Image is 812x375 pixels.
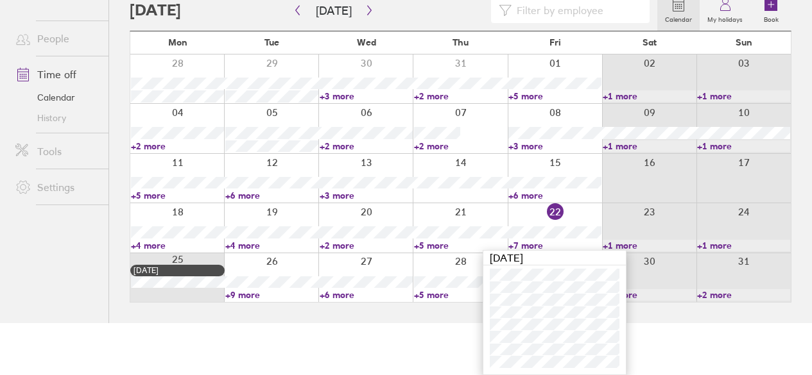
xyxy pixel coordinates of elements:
[414,90,507,102] a: +2 more
[5,26,108,51] a: People
[168,37,187,47] span: Mon
[508,240,601,251] a: +7 more
[5,138,108,164] a: Tools
[5,87,108,108] a: Calendar
[697,90,790,102] a: +1 more
[549,37,561,47] span: Fri
[756,12,786,24] label: Book
[320,140,413,152] a: +2 more
[657,12,700,24] label: Calendar
[697,289,790,301] a: +2 more
[414,240,507,251] a: +5 more
[508,140,601,152] a: +3 more
[414,140,507,152] a: +2 more
[320,289,413,301] a: +6 more
[225,240,318,251] a: +4 more
[603,90,696,102] a: +1 more
[508,90,601,102] a: +5 more
[5,174,108,200] a: Settings
[603,240,696,251] a: +1 more
[603,140,696,152] a: +1 more
[134,266,221,275] div: [DATE]
[225,190,318,201] a: +6 more
[414,289,507,301] a: +5 more
[264,37,279,47] span: Tue
[453,37,469,47] span: Thu
[700,12,750,24] label: My holidays
[508,190,601,201] a: +6 more
[5,108,108,128] a: History
[643,37,657,47] span: Sat
[320,90,413,102] a: +3 more
[736,37,752,47] span: Sun
[483,251,626,265] div: [DATE]
[320,240,413,251] a: +2 more
[320,190,413,201] a: +3 more
[697,240,790,251] a: +1 more
[131,240,224,251] a: +4 more
[357,37,376,47] span: Wed
[5,62,108,87] a: Time off
[603,289,696,301] a: +2 more
[697,140,790,152] a: +1 more
[131,140,224,152] a: +2 more
[131,190,224,201] a: +5 more
[225,289,318,301] a: +9 more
